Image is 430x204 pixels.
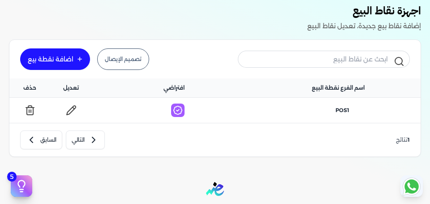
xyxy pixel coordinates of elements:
span: اسم الفرع نقطة البيع [312,84,365,92]
button: السابق [20,130,62,149]
h3: اجهزة نقاط البيع [307,3,421,21]
span: 5 [7,172,17,182]
button: 5 [11,175,32,197]
a: اضافة نقطة بيع [20,48,90,70]
span: 1 [408,136,410,143]
p: إضافة نقاط بيع جديدة، تعديل نقاط البيع [307,21,421,32]
p: نتائج [396,134,410,146]
input: ابحث عن نقاط البيع [238,51,410,68]
a: تصميم الإيصال [97,48,149,70]
span: POS1 [335,106,349,114]
div: اضافة نقطة بيع [28,56,73,62]
span: حذف [23,84,36,92]
button: التالي [66,130,105,149]
span: افتراضي [163,84,185,92]
span: تعديل [63,84,79,92]
img: logo [206,182,224,196]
